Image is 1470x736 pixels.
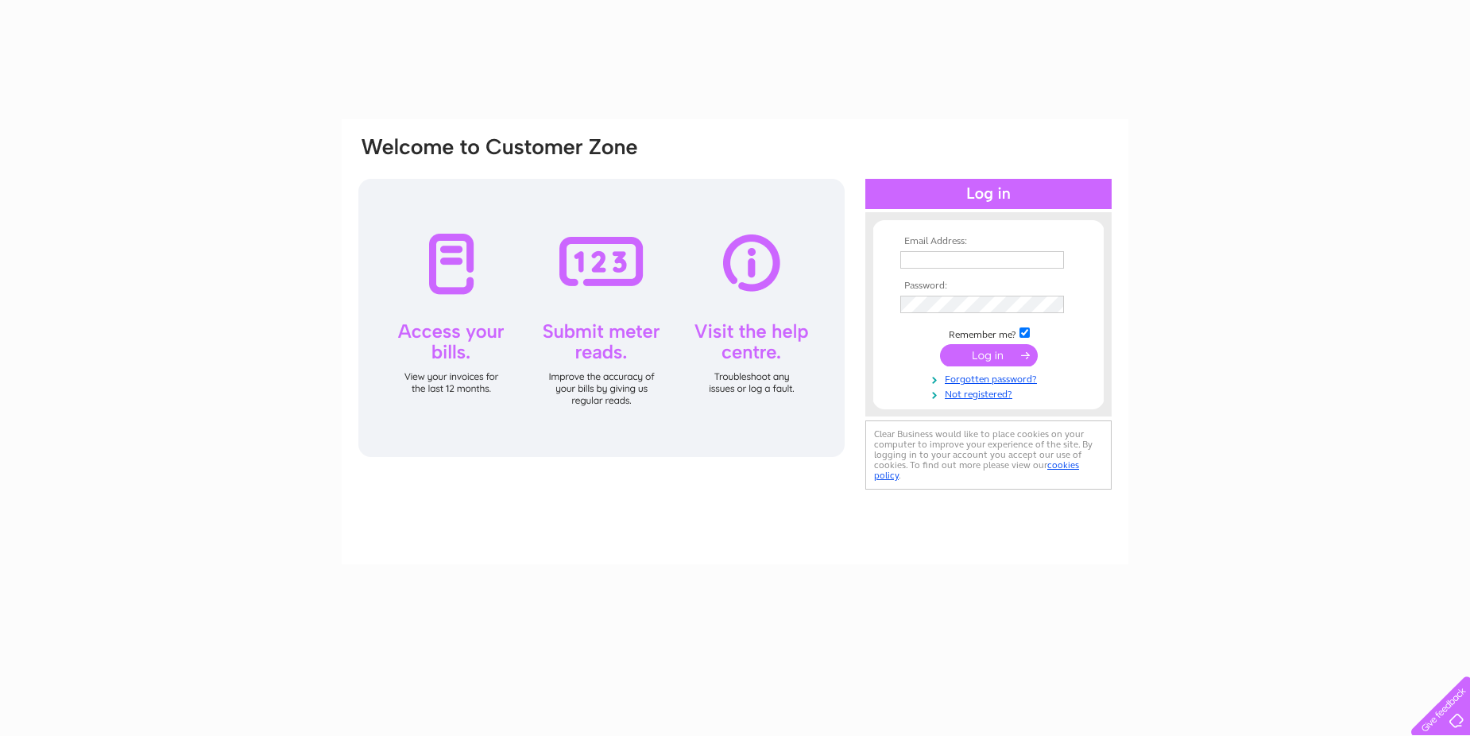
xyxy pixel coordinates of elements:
[1046,254,1058,266] img: npw-badge-icon-locked.svg
[896,281,1081,292] th: Password:
[1046,298,1058,311] img: npw-badge-icon-locked.svg
[900,370,1081,385] a: Forgotten password?
[865,420,1112,490] div: Clear Business would like to place cookies on your computer to improve your experience of the sit...
[940,344,1038,366] input: Submit
[896,236,1081,247] th: Email Address:
[874,459,1079,481] a: cookies policy
[900,385,1081,401] a: Not registered?
[896,325,1081,341] td: Remember me?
